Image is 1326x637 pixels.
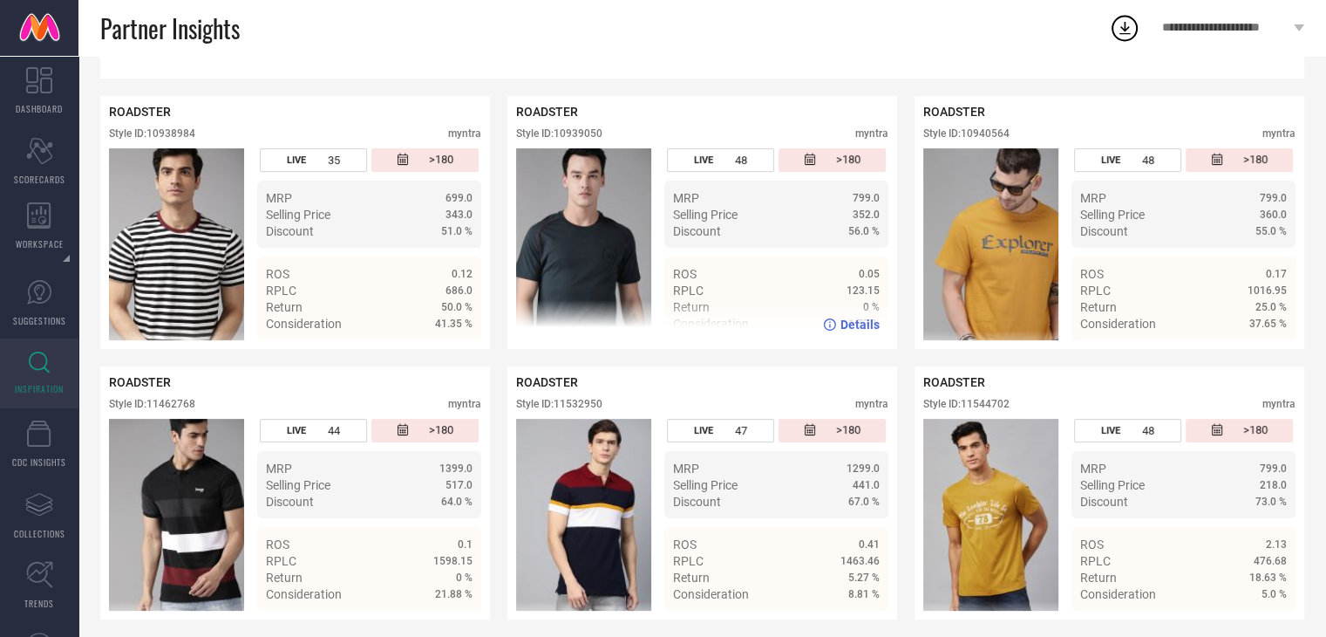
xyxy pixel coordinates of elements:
div: Number of days the style has been live on the platform [260,148,367,172]
span: Partner Insights [100,10,240,46]
span: 44 [328,424,340,437]
span: 0.17 [1266,268,1287,280]
span: RPLC [1080,554,1111,568]
span: RPLC [673,554,704,568]
div: Click to view image [923,419,1058,611]
span: Discount [266,495,314,509]
span: Details [840,619,880,633]
span: MRP [673,462,699,476]
div: Number of days since the style was first listed on the platform [1186,419,1293,442]
div: Style ID: 11532950 [516,398,602,410]
div: Number of days since the style was first listed on the platform [779,419,886,442]
span: MRP [266,191,292,205]
span: 55.0 % [1255,225,1287,237]
img: Style preview image [923,419,1058,611]
a: Details [823,619,880,633]
div: Number of days the style has been live on the platform [667,148,774,172]
span: 0.05 [859,268,880,280]
span: 37.65 % [1249,318,1287,330]
div: Open download list [1109,12,1140,44]
span: 0.12 [452,268,473,280]
a: Details [823,318,880,332]
span: 0.1 [458,538,473,551]
span: 799.0 [853,192,880,204]
span: Selling Price [673,478,738,492]
span: Details [840,318,880,332]
span: Return [673,571,710,585]
span: ROADSTER [109,105,171,119]
span: 5.0 % [1261,588,1287,600]
img: Style preview image [516,419,651,611]
span: >180 [1243,153,1268,168]
span: >180 [836,153,860,168]
span: MRP [266,462,292,476]
span: Selling Price [266,208,330,222]
span: Details [433,619,473,633]
span: ROADSTER [923,105,985,119]
div: Click to view image [516,419,651,611]
span: 73.0 % [1255,496,1287,508]
div: myntra [448,398,481,410]
span: Return [266,300,303,314]
div: Number of days since the style was first listed on the platform [779,148,886,172]
span: INSPIRATION [15,382,64,395]
span: ROADSTER [516,105,578,119]
span: >180 [836,423,860,438]
span: 360.0 [1260,209,1287,221]
div: Click to view image [109,148,244,340]
span: 352.0 [853,209,880,221]
img: Style preview image [516,148,651,340]
span: Selling Price [673,208,738,222]
span: 699.0 [445,192,473,204]
span: RPLC [266,284,296,298]
span: 343.0 [445,209,473,221]
div: Number of days the style has been live on the platform [1074,148,1181,172]
span: 2.13 [1266,538,1287,551]
span: Selling Price [1080,478,1145,492]
span: 48 [735,154,747,167]
span: ROADSTER [109,375,171,389]
span: 0.41 [859,538,880,551]
span: SUGGESTIONS [13,314,66,327]
a: Details [1230,619,1287,633]
span: 5.27 % [848,572,880,584]
span: ROS [673,538,697,551]
div: myntra [1262,127,1295,140]
span: Selling Price [1080,208,1145,222]
span: LIVE [694,154,713,166]
span: LIVE [1101,154,1120,166]
div: Click to view image [923,148,1058,340]
span: 1598.15 [433,555,473,567]
span: ROS [673,267,697,281]
span: >180 [429,153,453,168]
div: myntra [855,127,888,140]
span: Consideration [673,587,749,601]
span: Discount [1080,495,1128,509]
span: COLLECTIONS [14,527,65,540]
span: LIVE [287,425,306,436]
div: Number of days the style has been live on the platform [1074,419,1181,442]
span: 50.0 % [441,301,473,313]
div: Number of days since the style was first listed on the platform [1186,148,1293,172]
div: Style ID: 10939050 [516,127,602,140]
span: ROS [266,267,289,281]
span: SCORECARDS [14,173,65,186]
div: Number of days the style has been live on the platform [667,419,774,442]
span: Discount [266,224,314,238]
img: Style preview image [923,148,1058,340]
span: ROS [1080,538,1104,551]
span: Return [1080,300,1117,314]
span: 799.0 [1260,462,1287,475]
div: myntra [855,398,888,410]
span: MRP [1080,462,1106,476]
img: Style preview image [109,148,244,340]
span: 35 [328,154,340,167]
div: Click to view image [516,148,651,340]
span: 476.68 [1254,555,1287,567]
span: ROS [1080,267,1104,281]
span: Details [1248,619,1287,633]
span: Return [266,571,303,585]
div: Number of days since the style was first listed on the platform [371,419,479,442]
span: 1299.0 [847,462,880,475]
span: 1016.95 [1248,284,1287,297]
